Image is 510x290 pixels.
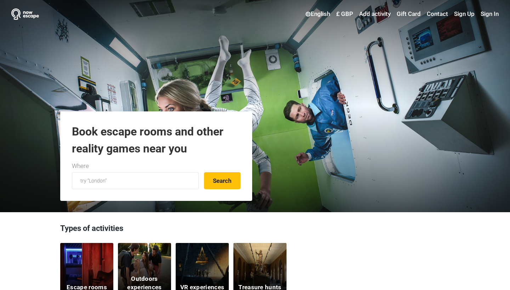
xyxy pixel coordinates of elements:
a: Contact [425,8,450,21]
button: Search [204,172,240,189]
label: Where [72,162,89,171]
input: try “London” [72,172,199,189]
a: Gift Card [395,8,423,21]
img: Nowescape logo [11,8,39,20]
a: Sign In [479,8,499,21]
img: English [306,12,311,17]
h3: Types of activities [60,223,450,238]
h1: Book escape rooms and other reality games near you [72,123,240,157]
a: Add activity [357,8,392,21]
a: Sign Up [452,8,476,21]
a: £ GBP [334,8,355,21]
a: English [304,8,332,21]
